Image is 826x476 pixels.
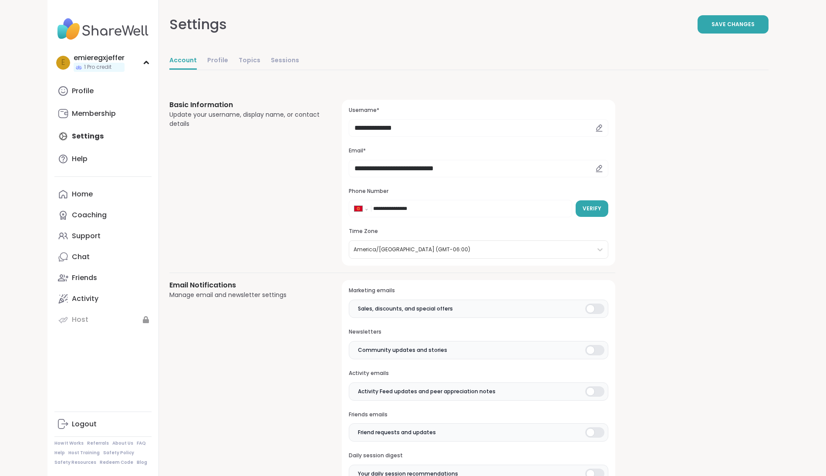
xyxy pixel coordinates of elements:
div: Home [72,189,93,199]
div: Manage email and newsletter settings [169,290,321,300]
a: Profile [207,52,228,70]
h3: Email* [349,147,608,155]
h3: Email Notifications [169,280,321,290]
h3: Friends emails [349,411,608,419]
div: Membership [72,109,116,118]
a: Home [54,184,152,205]
a: Support [54,226,152,246]
span: Save Changes [711,20,755,28]
div: Settings [169,14,227,35]
a: Topics [239,52,260,70]
button: Save Changes [698,15,769,34]
h3: Phone Number [349,188,608,195]
a: Safety Policy [103,450,134,456]
a: Referrals [87,440,109,446]
a: Logout [54,414,152,435]
div: Activity [72,294,98,304]
img: ShareWell Nav Logo [54,14,152,44]
a: Safety Resources [54,459,96,466]
h3: Time Zone [349,228,608,235]
span: Verify [583,205,601,213]
div: Profile [72,86,94,96]
h3: Daily session digest [349,452,608,459]
span: e [61,57,65,68]
div: Host [72,315,88,324]
a: Profile [54,81,152,101]
a: Host [54,309,152,330]
h3: Activity emails [349,370,608,377]
span: 1 Pro credit [84,64,111,71]
a: FAQ [137,440,146,446]
div: emieregxjeffer [74,53,125,63]
a: Help [54,149,152,169]
a: Chat [54,246,152,267]
a: Friends [54,267,152,288]
a: Activity [54,288,152,309]
a: Account [169,52,197,70]
a: Coaching [54,205,152,226]
h3: Basic Information [169,100,321,110]
div: Chat [72,252,90,262]
a: Sessions [271,52,299,70]
div: Logout [72,419,97,429]
a: Host Training [68,450,100,456]
span: Sales, discounts, and special offers [358,305,453,313]
a: How It Works [54,440,84,446]
h3: Marketing emails [349,287,608,294]
div: Support [72,231,101,241]
span: Activity Feed updates and peer appreciation notes [358,388,496,395]
div: Coaching [72,210,107,220]
h3: Newsletters [349,328,608,336]
div: Friends [72,273,97,283]
h3: Username* [349,107,608,114]
div: Help [72,154,88,164]
button: Verify [576,200,608,217]
a: Redeem Code [100,459,133,466]
a: About Us [112,440,133,446]
a: Help [54,450,65,456]
div: Update your username, display name, or contact details [169,110,321,128]
span: Friend requests and updates [358,429,436,436]
span: Community updates and stories [358,346,447,354]
a: Blog [137,459,147,466]
a: Membership [54,103,152,124]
